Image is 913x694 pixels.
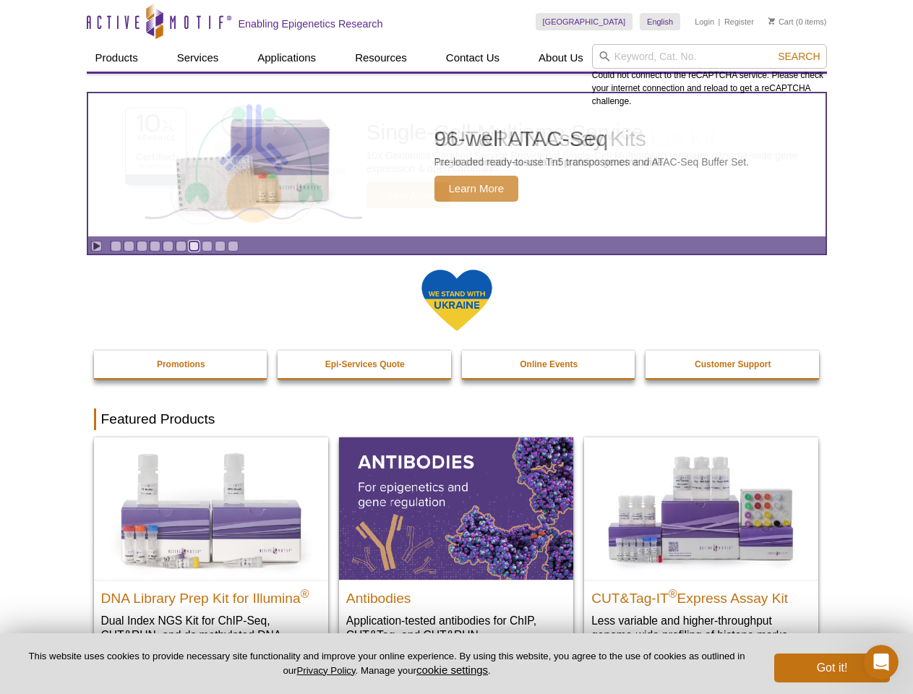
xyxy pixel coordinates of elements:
[584,437,818,579] img: CUT&Tag-IT® Express Assay Kit
[640,13,680,30] a: English
[339,437,573,579] img: All Antibodies
[137,241,147,252] a: Go to slide 3
[864,645,899,680] iframe: Intercom live chat
[592,44,827,108] div: Could not connect to the reCAPTCHA service. Please check your internet connection and reload to g...
[189,241,200,252] a: Go to slide 7
[168,44,228,72] a: Services
[150,241,160,252] a: Go to slide 4
[530,44,592,72] a: About Us
[157,359,205,369] strong: Promotions
[101,613,321,657] p: Dual Index NGS Kit for ChIP-Seq, CUT&RUN, and ds methylated DNA assays.
[695,17,714,27] a: Login
[669,587,677,599] sup: ®
[646,351,820,378] a: Customer Support
[773,50,824,63] button: Search
[591,613,811,643] p: Less variable and higher-throughput genome-wide profiling of histone marks​.
[215,241,226,252] a: Go to slide 9
[346,613,566,643] p: Application-tested antibodies for ChIP, CUT&Tag, and CUT&RUN.
[584,437,818,656] a: CUT&Tag-IT® Express Assay Kit CUT&Tag-IT®Express Assay Kit Less variable and higher-throughput ge...
[768,17,794,27] a: Cart
[239,17,383,30] h2: Enabling Epigenetics Research
[421,268,493,333] img: We Stand With Ukraine
[774,654,890,682] button: Got it!
[163,241,173,252] a: Go to slide 5
[249,44,325,72] a: Applications
[346,584,566,606] h2: Antibodies
[228,241,239,252] a: Go to slide 10
[94,351,269,378] a: Promotions
[111,241,121,252] a: Go to slide 1
[301,587,309,599] sup: ®
[778,51,820,62] span: Search
[91,241,102,252] a: Toggle autoplay
[278,351,453,378] a: Epi-Services Quote
[94,408,820,430] h2: Featured Products
[339,437,573,656] a: All Antibodies Antibodies Application-tested antibodies for ChIP, CUT&Tag, and CUT&RUN.
[176,241,187,252] a: Go to slide 6
[591,584,811,606] h2: CUT&Tag-IT Express Assay Kit
[416,664,488,676] button: cookie settings
[695,359,771,369] strong: Customer Support
[536,13,633,30] a: [GEOGRAPHIC_DATA]
[87,44,147,72] a: Products
[768,17,775,25] img: Your Cart
[592,44,827,69] input: Keyword, Cat. No.
[719,13,721,30] li: |
[101,584,321,606] h2: DNA Library Prep Kit for Illumina
[202,241,213,252] a: Go to slide 8
[768,13,827,30] li: (0 items)
[94,437,328,579] img: DNA Library Prep Kit for Illumina
[23,650,750,677] p: This website uses cookies to provide necessary site functionality and improve your online experie...
[437,44,508,72] a: Contact Us
[124,241,134,252] a: Go to slide 2
[325,359,405,369] strong: Epi-Services Quote
[94,437,328,671] a: DNA Library Prep Kit for Illumina DNA Library Prep Kit for Illumina® Dual Index NGS Kit for ChIP-...
[296,665,355,676] a: Privacy Policy
[462,351,637,378] a: Online Events
[346,44,416,72] a: Resources
[724,17,754,27] a: Register
[520,359,578,369] strong: Online Events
